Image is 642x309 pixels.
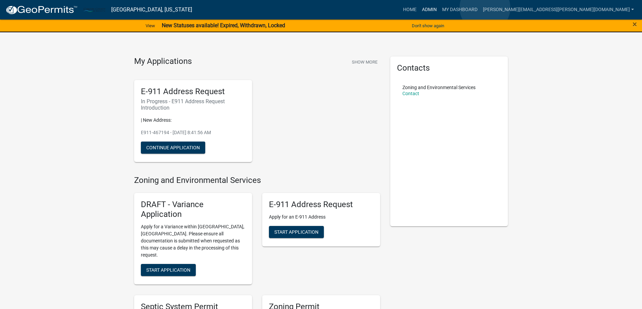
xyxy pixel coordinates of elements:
a: View [143,20,158,31]
a: Admin [419,3,439,16]
button: Close [633,20,637,28]
strong: New Statuses available! Expired, Withdrawn, Locked [162,22,285,29]
h5: E-911 Address Request [269,200,373,209]
p: Zoning and Environmental Services [402,85,476,90]
button: Continue Application [141,142,205,154]
p: Apply for a Variance within [GEOGRAPHIC_DATA], [GEOGRAPHIC_DATA]. Please ensure all documentation... [141,223,245,259]
span: × [633,20,637,29]
a: [GEOGRAPHIC_DATA], [US_STATE] [111,4,192,15]
button: Start Application [141,264,196,276]
h5: E-911 Address Request [141,87,245,96]
span: Start Application [146,267,190,273]
h4: Zoning and Environmental Services [134,176,380,185]
img: Carlton County, Minnesota [83,5,106,14]
a: Home [400,3,419,16]
button: Start Application [269,226,324,238]
p: Apply for an E-911 Address [269,214,373,221]
button: Show More [349,56,380,68]
button: Don't show again [409,20,447,31]
h4: My Applications [134,56,192,67]
h6: In Progress - E911 Address Request Introduction [141,98,245,111]
a: Contact [402,91,419,96]
a: [PERSON_NAME][EMAIL_ADDRESS][PERSON_NAME][DOMAIN_NAME] [480,3,637,16]
h5: DRAFT - Variance Application [141,200,245,219]
span: Start Application [274,229,318,235]
a: My Dashboard [439,3,480,16]
p: | New Address: [141,117,245,124]
h5: Contacts [397,63,501,73]
p: E911-467194 - [DATE] 8:41:56 AM [141,129,245,136]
